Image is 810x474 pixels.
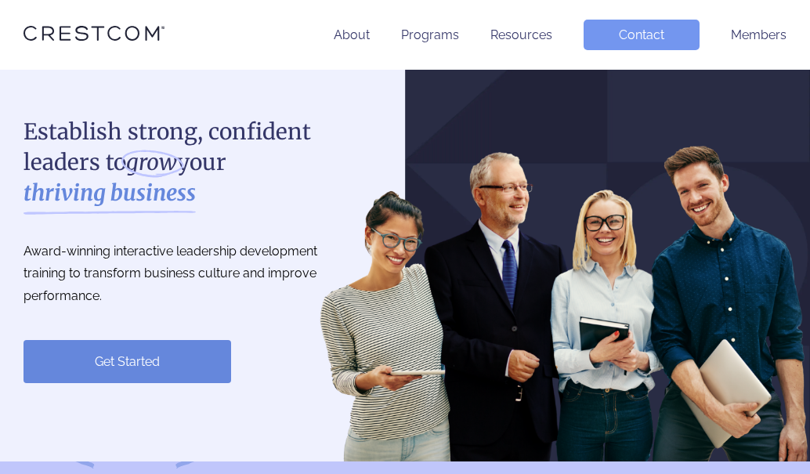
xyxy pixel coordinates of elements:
p: Award-winning interactive leadership development training to transform business culture and impro... [24,241,353,308]
a: Contact [584,20,700,50]
strong: thriving business [24,178,196,208]
h1: Establish strong, confident leaders to your [24,117,353,209]
a: Members [731,27,786,42]
i: grow [126,147,177,178]
a: About [334,27,370,42]
a: Get Started [24,340,231,383]
a: Programs [401,27,459,42]
a: Resources [490,27,552,42]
